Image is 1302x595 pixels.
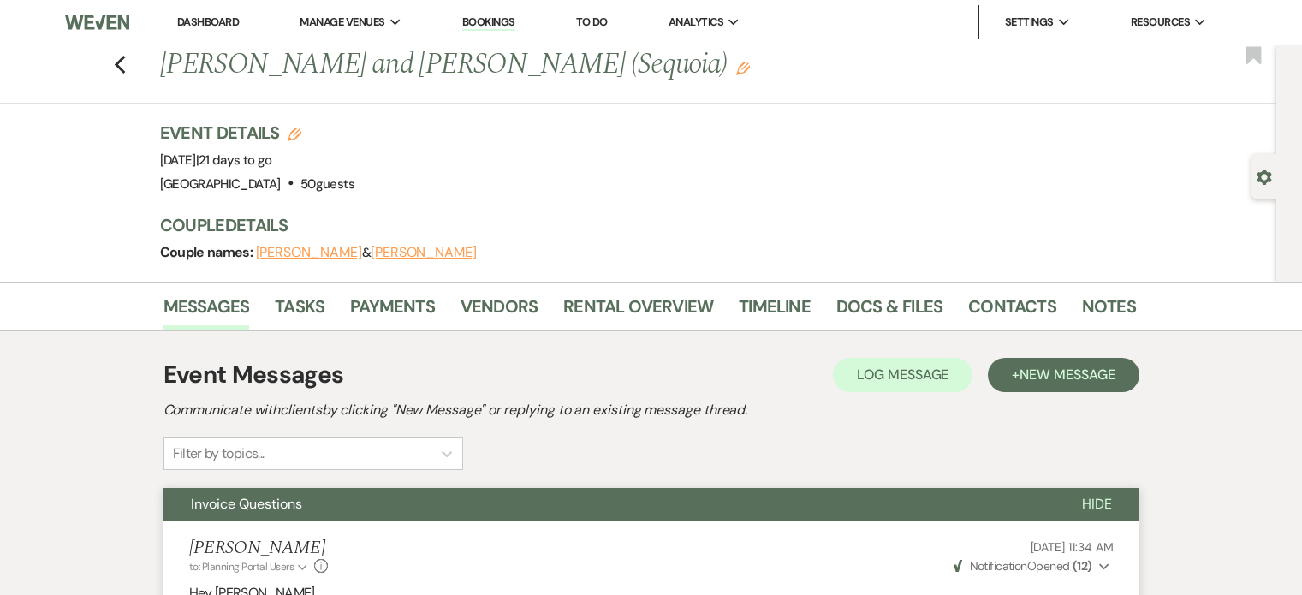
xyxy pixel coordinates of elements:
span: 21 days to go [199,152,272,169]
span: Couple names: [160,243,256,261]
img: Weven Logo [65,4,129,40]
span: Notification [970,558,1027,574]
button: [PERSON_NAME] [371,246,477,259]
span: to: Planning Portal Users [189,560,294,574]
h1: Event Messages [163,357,344,393]
a: To Do [576,15,608,29]
span: Log Message [857,366,948,384]
span: Resources [1131,14,1190,31]
button: Open lead details [1257,168,1272,184]
h1: [PERSON_NAME] and [PERSON_NAME] (Sequoia) [160,45,927,86]
button: Log Message [833,358,972,392]
span: Analytics [669,14,723,31]
span: Hide [1082,495,1112,513]
div: Filter by topics... [173,443,265,464]
button: Edit [736,60,750,75]
span: 50 guests [300,176,354,193]
h5: [PERSON_NAME] [189,538,329,559]
span: | [196,152,272,169]
button: [PERSON_NAME] [256,246,362,259]
button: +New Message [988,358,1139,392]
span: [DATE] 11:34 AM [1031,539,1114,555]
a: Vendors [461,293,538,330]
span: [GEOGRAPHIC_DATA] [160,176,281,193]
a: Payments [350,293,435,330]
a: Tasks [275,293,324,330]
span: Opened [954,558,1092,574]
strong: ( 12 ) [1073,558,1092,574]
h3: Event Details [160,121,354,145]
span: Invoice Questions [191,495,302,513]
span: [DATE] [160,152,272,169]
h3: Couple Details [160,213,1119,237]
button: to: Planning Portal Users [189,559,311,574]
span: Settings [1005,14,1054,31]
a: Notes [1082,293,1136,330]
a: Dashboard [177,15,239,29]
a: Timeline [739,293,811,330]
button: NotificationOpened (12) [951,557,1113,575]
button: Hide [1055,488,1139,521]
a: Contacts [968,293,1056,330]
a: Bookings [462,15,515,31]
span: Manage Venues [300,14,384,31]
span: & [256,244,477,261]
a: Rental Overview [563,293,713,330]
h2: Communicate with clients by clicking "New Message" or replying to an existing message thread. [163,400,1139,420]
button: Invoice Questions [163,488,1055,521]
a: Messages [163,293,250,330]
a: Docs & Files [836,293,942,330]
span: New Message [1020,366,1115,384]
